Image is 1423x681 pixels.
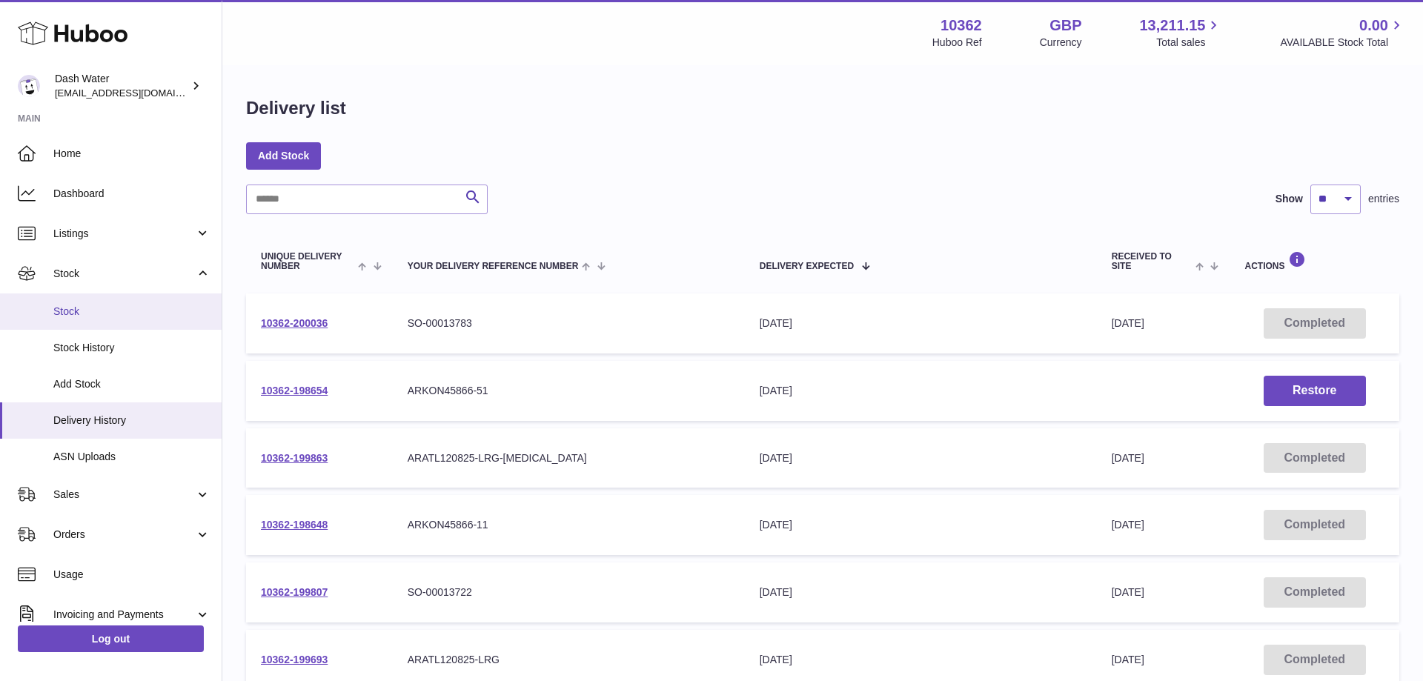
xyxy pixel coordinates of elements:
[760,262,854,271] span: Delivery Expected
[53,413,210,428] span: Delivery History
[1280,16,1405,50] a: 0.00 AVAILABLE Stock Total
[18,75,40,97] img: orders@dash-water.com
[1112,519,1144,531] span: [DATE]
[408,262,579,271] span: Your Delivery Reference Number
[408,653,730,667] div: ARATL120825-LRG
[760,384,1082,398] div: [DATE]
[53,305,210,319] span: Stock
[53,227,195,241] span: Listings
[760,585,1082,599] div: [DATE]
[246,142,321,169] a: Add Stock
[760,451,1082,465] div: [DATE]
[941,16,982,36] strong: 10362
[408,585,730,599] div: SO-00013722
[53,341,210,355] span: Stock History
[1276,192,1303,206] label: Show
[408,316,730,330] div: SO-00013783
[53,187,210,201] span: Dashboard
[261,586,328,598] a: 10362-199807
[18,625,204,652] a: Log out
[760,316,1082,330] div: [DATE]
[1139,16,1205,36] span: 13,211.15
[53,568,210,582] span: Usage
[1156,36,1222,50] span: Total sales
[53,450,210,464] span: ASN Uploads
[1368,192,1399,206] span: entries
[53,608,195,622] span: Invoicing and Payments
[261,452,328,464] a: 10362-199863
[1112,586,1144,598] span: [DATE]
[1244,251,1384,271] div: Actions
[55,72,188,100] div: Dash Water
[261,317,328,329] a: 10362-200036
[1280,36,1405,50] span: AVAILABLE Stock Total
[55,87,218,99] span: [EMAIL_ADDRESS][DOMAIN_NAME]
[53,528,195,542] span: Orders
[1112,317,1144,329] span: [DATE]
[760,518,1082,532] div: [DATE]
[760,653,1082,667] div: [DATE]
[53,377,210,391] span: Add Stock
[53,267,195,281] span: Stock
[261,519,328,531] a: 10362-198648
[408,384,730,398] div: ARKON45866-51
[261,654,328,665] a: 10362-199693
[1112,654,1144,665] span: [DATE]
[1040,36,1082,50] div: Currency
[408,451,730,465] div: ARATL120825-LRG-[MEDICAL_DATA]
[1359,16,1388,36] span: 0.00
[53,488,195,502] span: Sales
[1264,376,1366,406] button: Restore
[261,252,354,271] span: Unique Delivery Number
[261,385,328,396] a: 10362-198654
[932,36,982,50] div: Huboo Ref
[246,96,346,120] h1: Delivery list
[1112,452,1144,464] span: [DATE]
[408,518,730,532] div: ARKON45866-11
[1049,16,1081,36] strong: GBP
[53,147,210,161] span: Home
[1139,16,1222,50] a: 13,211.15 Total sales
[1112,252,1192,271] span: Received to Site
